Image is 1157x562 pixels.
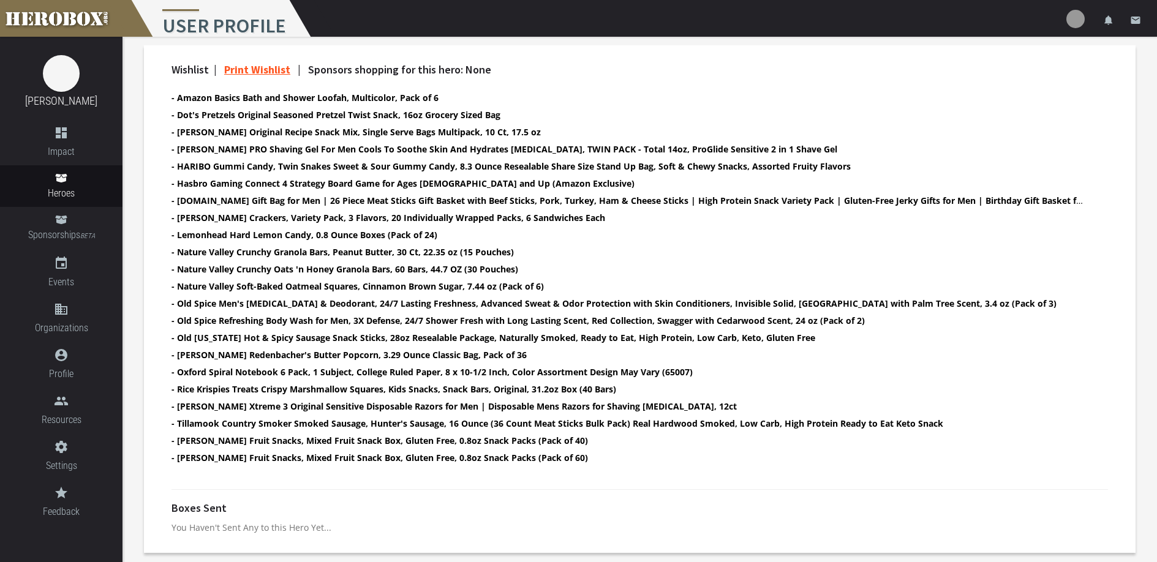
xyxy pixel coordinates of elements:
[171,262,1087,276] li: Nature Valley Crunchy Oats 'n Honey Granola Bars, 60 Bars, 44.7 OZ (30 Pouches)
[1103,15,1114,26] i: notifications
[171,142,1087,156] li: Gillette PRO Shaving Gel For Men Cools To Soothe Skin And Hydrates Facial Hair, TWIN PACK - Total...
[171,143,837,155] b: - [PERSON_NAME] PRO Shaving Gel For Men Cools To Soothe Skin And Hydrates [MEDICAL_DATA], TWIN PA...
[298,62,301,77] span: |
[80,232,95,240] small: BETA
[171,64,1087,76] h4: Wishlist
[171,452,588,463] b: - [PERSON_NAME] Fruit Snacks, Mixed Fruit Snack Box, Gluten Free, 0.8oz Snack Packs (Pack of 60)
[171,280,544,292] b: - Nature Valley Soft-Baked Oatmeal Squares, Cinnamon Brown Sugar, 7.44 oz (Pack of 6)
[171,520,1108,534] p: You Haven't Sent Any to this Hero Yet...
[171,178,635,189] b: - Hasbro Gaming Connect 4 Strategy Board Game for Ages [DEMOGRAPHIC_DATA] and Up (Amazon Exclusive)
[171,400,737,412] b: - [PERSON_NAME] Xtreme 3 Original Sensitive Disposable Razors for Men | Disposable Mens Razors fo...
[171,313,1087,328] li: Old Spice Refreshing Body Wash for Men, 3X Defense, 24/7 Shower Fresh with Long Lasting Scent, Re...
[171,228,1087,242] li: Lemonhead Hard Lemon Candy, 0.8 Ounce Boxes (Pack of 24)
[171,296,1087,310] li: Old Spice Men's Antiperspirant & Deodorant, 24/7 Lasting Freshness, Advanced Sweat & Odor Protect...
[171,366,693,378] b: - Oxford Spiral Notebook 6 Pack, 1 Subject, College Ruled Paper, 8 x 10-1/2 Inch, Color Assortmen...
[171,331,1087,345] li: Old Wisconsin Hot & Spicy Sausage Snack Sticks, 28oz Resealable Package, Naturally Smoked, Ready ...
[171,433,1087,448] li: Welch's Fruit Snacks, Mixed Fruit Snack Box, Gluten Free, 0.8oz Snack Packs (Pack of 40)
[171,125,1087,139] li: Gardetto's Original Recipe Snack Mix, Single Serve Bags Multipack, 10 Ct, 17.5 oz
[171,263,518,275] b: - Nature Valley Crunchy Oats 'n Honey Granola Bars, 60 Bars, 44.7 OZ (30 Pouches)
[1066,10,1085,28] img: user-image
[25,94,97,107] a: [PERSON_NAME]
[171,418,943,429] b: - Tillamook Country Smoker Smoked Sausage, Hunter's Sausage, 16 Ounce (36 Count Meat Sticks Bulk ...
[171,383,616,395] b: - Rice Krispies Treats Crispy Marshmallow Squares, Kids Snacks, Snack Bars, Original, 31.2oz Box ...
[171,332,815,343] b: - Old [US_STATE] Hot & Spicy Sausage Snack Sticks, 28oz Resealable Package, Naturally Smoked, Rea...
[171,195,1106,206] b: - [DOMAIN_NAME] Gift Bag for Men | 26 Piece Meat Sticks Gift Basket with Beef Sticks, Pork, Turke...
[171,160,851,172] b: - HARIBO Gummi Candy, Twin Snakes Sweet & Sour Gummy Candy, 8.3 Ounce Resealable Share Size Stand...
[171,348,1087,362] li: Orville Redenbacher's Butter Popcorn, 3.29 Ounce Classic Bag, Pack of 36
[171,176,1087,190] li: Hasbro Gaming Connect 4 Strategy Board Game for Ages 6 and Up (Amazon Exclusive)
[171,382,1087,396] li: Rice Krispies Treats Crispy Marshmallow Squares, Kids Snacks, Snack Bars, Original, 31.2oz Box (4...
[171,229,437,241] b: - Lemonhead Hard Lemon Candy, 0.8 Ounce Boxes (Pack of 24)
[43,55,80,92] img: image
[171,451,1087,465] li: Welch's Fruit Snacks, Mixed Fruit Snack Box, Gluten Free, 0.8oz Snack Packs (Pack of 60)
[171,92,439,103] b: - Amazon Basics Bath and Shower Loofah, Multicolor, Pack of 6
[171,159,1087,173] li: HARIBO Gummi Candy, Twin Snakes Sweet & Sour Gummy Candy, 8.3 Ounce Resealable Share Size Stand U...
[171,108,1087,122] li: Dot's Pretzels Original Seasoned Pretzel Twist Snack, 16oz Grocery Sized Bag
[171,298,1057,309] b: - Old Spice Men's [MEDICAL_DATA] & Deodorant, 24/7 Lasting Freshness, Advanced Sweat & Odor Prote...
[171,399,1087,413] li: Schick Xtreme 3 Original Sensitive Disposable Razors for Men | Disposable Mens Razors for Shaving...
[171,502,227,514] h4: Boxes Sent
[171,193,1087,208] li: Jerky.com Gift Bag for Men | 26 Piece Meat Sticks Gift Basket with Beef Sticks, Pork, Turkey, Ham...
[171,211,1087,225] li: Lance Sandwich Crackers, Variety Pack, 3 Flavors, 20 Individually Wrapped Packs, 6 Sandwiches Each
[171,365,1087,379] li: Oxford Spiral Notebook 6 Pack, 1 Subject, College Ruled Paper, 8 x 10-1/2 Inch, Color Assortment ...
[171,246,514,258] b: - Nature Valley Crunchy Granola Bars, Peanut Butter, 30 Ct, 22.35 oz (15 Pouches)
[171,315,865,326] b: - Old Spice Refreshing Body Wash for Men, 3X Defense, 24/7 Shower Fresh with Long Lasting Scent, ...
[1130,15,1141,26] i: email
[214,62,217,77] span: |
[171,126,541,138] b: - [PERSON_NAME] Original Recipe Snack Mix, Single Serve Bags Multipack, 10 Ct, 17.5 oz
[224,62,290,77] a: Print Wishlist
[308,62,491,77] span: Sponsors shopping for this hero: None
[171,212,605,223] b: - [PERSON_NAME] Crackers, Variety Pack, 3 Flavors, 20 Individually Wrapped Packs, 6 Sandwiches Each
[171,435,588,446] b: - [PERSON_NAME] Fruit Snacks, Mixed Fruit Snack Box, Gluten Free, 0.8oz Snack Packs (Pack of 40)
[171,245,1087,259] li: Nature Valley Crunchy Granola Bars, Peanut Butter, 30 Ct, 22.35 oz (15 Pouches)
[171,349,527,361] b: - [PERSON_NAME] Redenbacher's Butter Popcorn, 3.29 Ounce Classic Bag, Pack of 36
[171,416,1087,430] li: Tillamook Country Smoker Smoked Sausage, Hunter's Sausage, 16 Ounce (36 Count Meat Sticks Bulk Pa...
[171,279,1087,293] li: Nature Valley Soft-Baked Oatmeal Squares, Cinnamon Brown Sugar, 7.44 oz (Pack of 6)
[171,91,1087,105] li: Amazon Basics Bath and Shower Loofah, Multicolor, Pack of 6
[171,109,500,121] b: - Dot's Pretzels Original Seasoned Pretzel Twist Snack, 16oz Grocery Sized Bag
